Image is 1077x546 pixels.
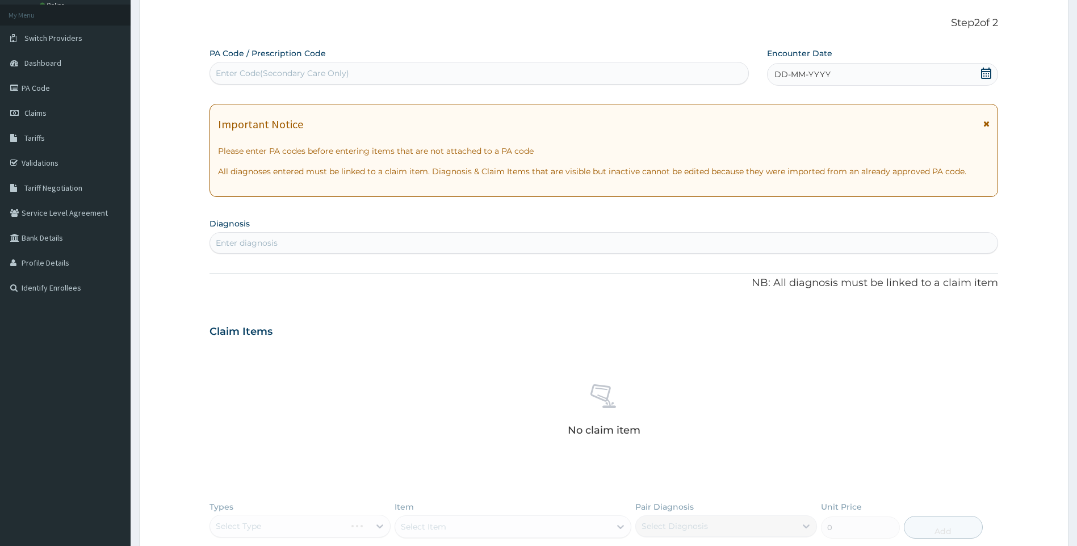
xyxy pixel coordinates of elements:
p: Step 2 of 2 [209,17,999,30]
h1: Important Notice [218,118,303,131]
label: Encounter Date [767,48,832,59]
a: Online [40,1,67,9]
h3: Claim Items [209,326,273,338]
label: PA Code / Prescription Code [209,48,326,59]
label: Diagnosis [209,218,250,229]
p: Please enter PA codes before entering items that are not attached to a PA code [218,145,990,157]
span: Claims [24,108,47,118]
span: Tariffs [24,133,45,143]
span: Switch Providers [24,33,82,43]
span: Tariff Negotiation [24,183,82,193]
div: Enter diagnosis [216,237,278,249]
span: DD-MM-YYYY [774,69,831,80]
span: Dashboard [24,58,61,68]
p: NB: All diagnosis must be linked to a claim item [209,276,999,291]
p: All diagnoses entered must be linked to a claim item. Diagnosis & Claim Items that are visible bu... [218,166,990,177]
div: Enter Code(Secondary Care Only) [216,68,349,79]
p: No claim item [568,425,640,436]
